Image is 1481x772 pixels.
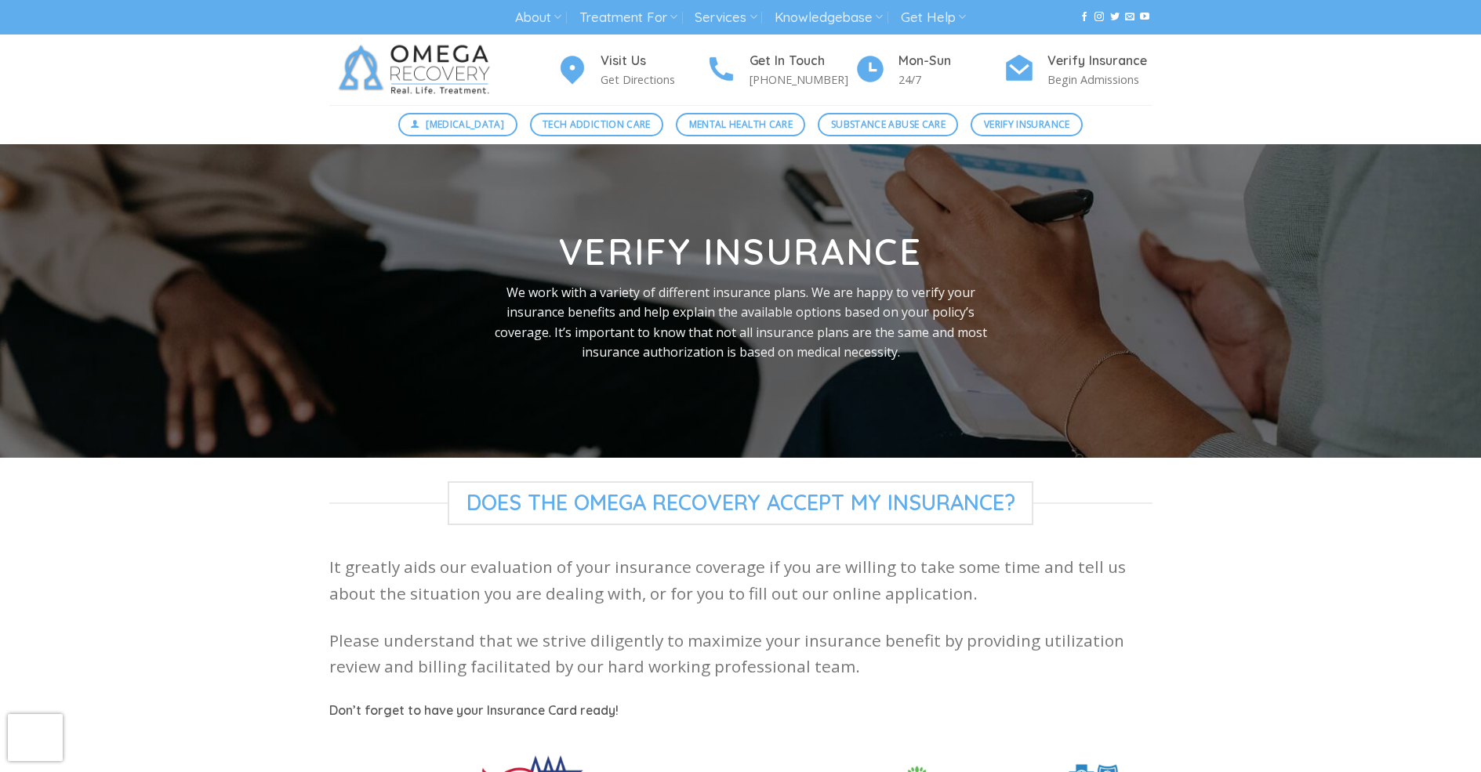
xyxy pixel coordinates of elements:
a: Substance Abuse Care [818,113,958,136]
p: It greatly aids our evaluation of your insurance coverage if you are willing to take some time an... [329,554,1152,607]
span: Substance Abuse Care [831,117,946,132]
p: Please understand that we strive diligently to maximize your insurance benefit by providing utili... [329,628,1152,680]
p: We work with a variety of different insurance plans. We are happy to verify your insurance benefi... [487,283,995,363]
a: Tech Addiction Care [530,113,664,136]
p: 24/7 [898,71,1004,89]
a: Follow on YouTube [1140,12,1149,23]
span: Verify Insurance [984,117,1070,132]
a: Services [695,3,757,32]
span: Mental Health Care [689,117,793,132]
h4: Verify Insurance [1047,51,1152,71]
a: Get Help [901,3,966,32]
a: Send us an email [1125,12,1134,23]
h4: Mon-Sun [898,51,1004,71]
a: Follow on Twitter [1110,12,1120,23]
a: Verify Insurance [971,113,1083,136]
h4: Get In Touch [750,51,855,71]
a: [MEDICAL_DATA] [398,113,517,136]
a: About [515,3,561,32]
a: Visit Us Get Directions [557,51,706,89]
a: Verify Insurance Begin Admissions [1004,51,1152,89]
p: [PHONE_NUMBER] [750,71,855,89]
span: Tech Addiction Care [543,117,651,132]
p: Get Directions [601,71,706,89]
h4: Visit Us [601,51,706,71]
a: Follow on Instagram [1094,12,1104,23]
p: Begin Admissions [1047,71,1152,89]
img: Omega Recovery [329,34,506,105]
a: Treatment For [579,3,677,32]
a: Knowledgebase [775,3,883,32]
a: Get In Touch [PHONE_NUMBER] [706,51,855,89]
span: Does The Omega Recovery Accept My Insurance? [448,481,1034,525]
strong: Verify Insurance [559,229,922,274]
a: Follow on Facebook [1080,12,1089,23]
h5: Don’t forget to have your Insurance Card ready! [329,701,1152,721]
span: [MEDICAL_DATA] [426,117,504,132]
a: Mental Health Care [676,113,805,136]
